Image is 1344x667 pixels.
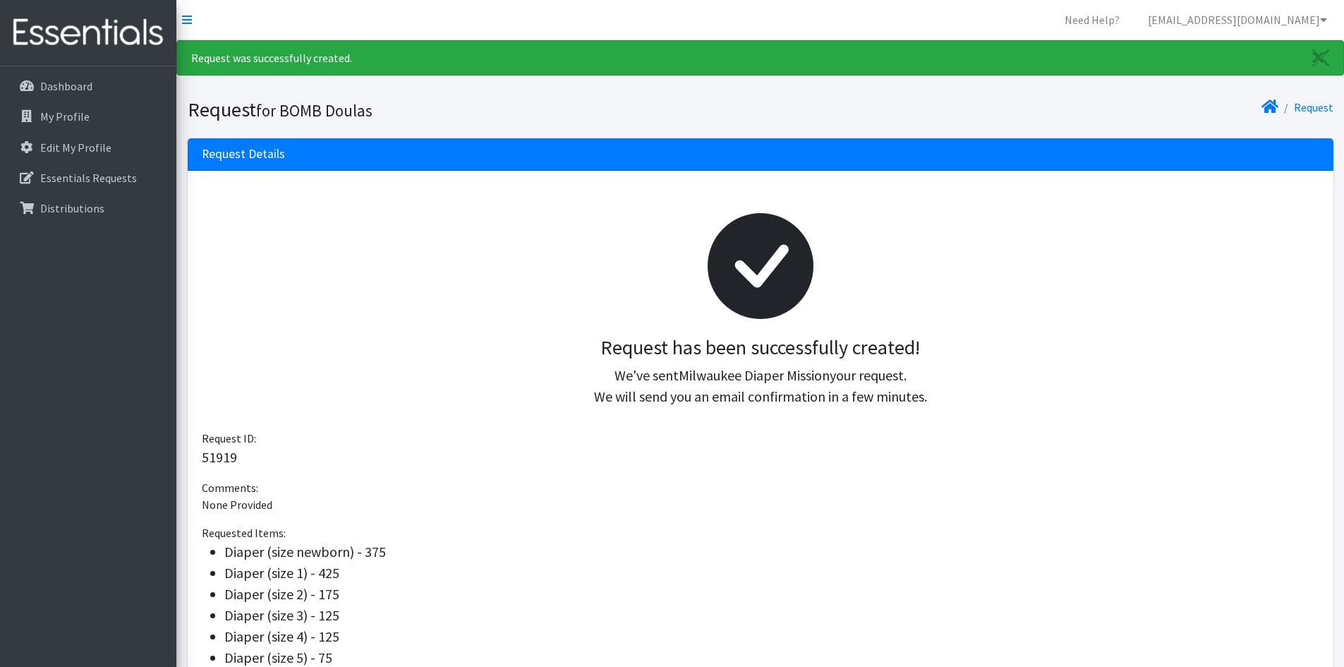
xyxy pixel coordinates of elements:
[1294,100,1333,114] a: Request
[176,40,1344,76] div: Request was successfully created.
[679,366,830,384] span: Milwaukee Diaper Mission
[202,431,256,445] span: Request ID:
[1137,6,1338,34] a: [EMAIL_ADDRESS][DOMAIN_NAME]
[202,498,272,512] span: None Provided
[6,194,171,222] a: Distributions
[6,72,171,100] a: Dashboard
[224,605,1319,626] li: Diaper (size 3) - 125
[6,102,171,131] a: My Profile
[224,584,1319,605] li: Diaper (size 2) - 175
[202,447,1319,468] p: 51919
[213,365,1308,407] p: We've sent your request. We will send you an email confirmation in a few minutes.
[40,171,137,185] p: Essentials Requests
[188,97,756,122] h1: Request
[224,626,1319,647] li: Diaper (size 4) - 125
[40,201,104,215] p: Distributions
[1298,41,1343,75] a: Close
[256,100,373,121] small: for BOMB Doulas
[40,79,92,93] p: Dashboard
[40,140,111,155] p: Edit My Profile
[202,481,258,495] span: Comments:
[40,109,90,124] p: My Profile
[202,147,285,162] h3: Request Details
[224,541,1319,563] li: Diaper (size newborn) - 375
[6,133,171,162] a: Edit My Profile
[224,563,1319,584] li: Diaper (size 1) - 425
[202,526,286,540] span: Requested Items:
[213,336,1308,360] h3: Request has been successfully created!
[1053,6,1131,34] a: Need Help?
[6,164,171,192] a: Essentials Requests
[6,9,171,56] img: HumanEssentials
